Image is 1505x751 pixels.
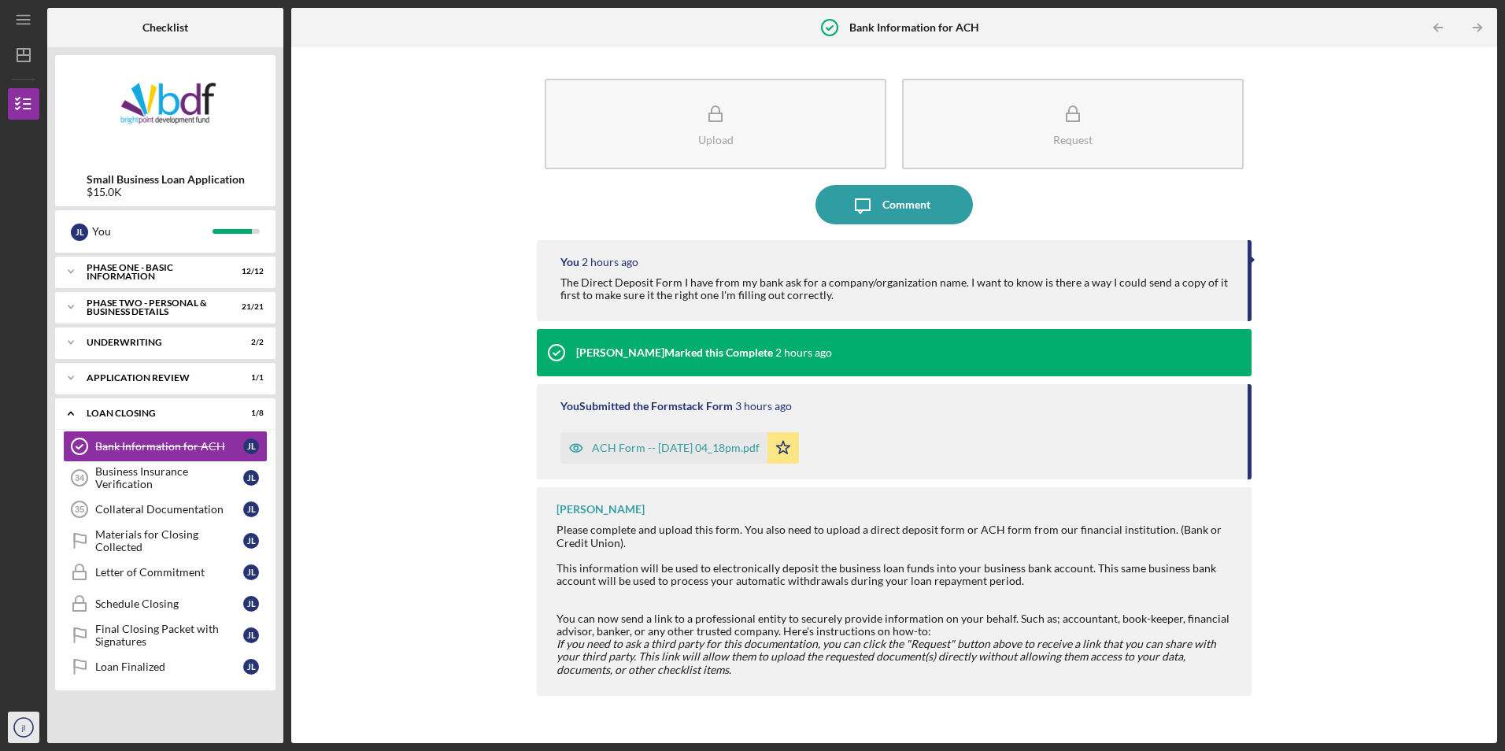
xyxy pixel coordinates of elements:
[815,185,973,224] button: Comment
[75,505,84,514] tspan: 35
[557,637,1216,675] em: If you need to ask a third party for this documentation, you can click the "Request" button above...
[235,409,264,418] div: 1 / 8
[557,612,1235,638] div: You can now send a link to a professional entity to securely provide information on your behalf. ...
[8,712,39,743] button: jl
[71,224,88,241] div: j l
[63,431,268,462] a: Bank Information for ACHjl
[235,338,264,347] div: 2 / 2
[95,566,243,579] div: Letter of Commitment
[557,638,1235,675] div: ​
[557,562,1235,587] div: This information will be used to electronically deposit the business loan funds into your busines...
[95,440,243,453] div: Bank Information for ACH
[87,173,245,186] b: Small Business Loan Application
[55,63,275,157] img: Product logo
[902,79,1244,169] button: Request
[95,503,243,516] div: Collateral Documentation
[87,373,224,383] div: Application Review
[775,346,832,359] time: 2025-09-17 20:59
[235,302,264,312] div: 21 / 21
[243,533,259,549] div: j l
[95,623,243,648] div: Final Closing Packet with Signatures
[243,627,259,643] div: j l
[882,185,930,224] div: Comment
[142,21,188,34] b: Checklist
[95,660,243,673] div: Loan Finalized
[849,21,979,34] b: Bank Information for ACH
[63,588,268,620] a: Schedule Closingjl
[235,267,264,276] div: 12 / 12
[87,298,224,316] div: PHASE TWO - PERSONAL & BUSINESS DETAILS
[557,503,645,516] div: [PERSON_NAME]
[243,596,259,612] div: j l
[243,501,259,517] div: j l
[698,134,734,146] div: Upload
[592,442,760,454] div: ACH Form -- [DATE] 04_18pm.pdf
[63,462,268,494] a: 34Business Insurance Verificationjl
[63,620,268,651] a: Final Closing Packet with Signaturesjl
[560,276,1231,302] div: The Direct Deposit Form I have from my bank ask for a company/organization name. I want to know i...
[95,597,243,610] div: Schedule Closing
[21,723,25,732] text: jl
[63,651,268,683] a: Loan Finalizedjl
[243,470,259,486] div: j l
[243,438,259,454] div: j l
[560,256,579,268] div: You
[92,218,213,245] div: You
[735,400,792,412] time: 2025-09-17 20:18
[87,263,224,281] div: Phase One - Basic Information
[576,346,773,359] div: [PERSON_NAME] Marked this Complete
[582,256,638,268] time: 2025-09-17 21:12
[557,523,1235,549] div: Please complete and upload this form. You also need to upload a direct deposit form or ACH form f...
[95,528,243,553] div: Materials for Closing Collected
[63,557,268,588] a: Letter of Commitmentjl
[87,338,224,347] div: Underwriting
[95,465,243,490] div: Business Insurance Verification
[75,473,85,483] tspan: 34
[235,373,264,383] div: 1 / 1
[87,186,245,198] div: $15.0K
[560,432,799,464] button: ACH Form -- [DATE] 04_18pm.pdf
[63,494,268,525] a: 35Collateral Documentationjl
[560,400,733,412] div: You Submitted the Formstack Form
[545,79,886,169] button: Upload
[243,659,259,675] div: j l
[63,525,268,557] a: Materials for Closing Collectedjl
[1053,134,1093,146] div: Request
[87,409,224,418] div: Loan Closing
[243,564,259,580] div: j l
